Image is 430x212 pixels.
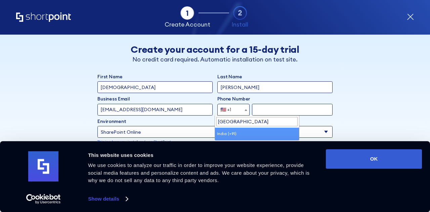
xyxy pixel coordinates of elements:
li: India (+91) [215,128,299,140]
a: Usercentrics Cookiebot - opens in a new window [14,194,73,204]
input: Search [216,117,298,126]
img: logo [28,152,58,182]
button: OK [326,149,422,169]
a: Show details [88,194,128,204]
span: We use cookies to analyze our traffic in order to improve your website experience, provide social... [88,162,309,183]
div: This website uses cookies [88,151,318,159]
